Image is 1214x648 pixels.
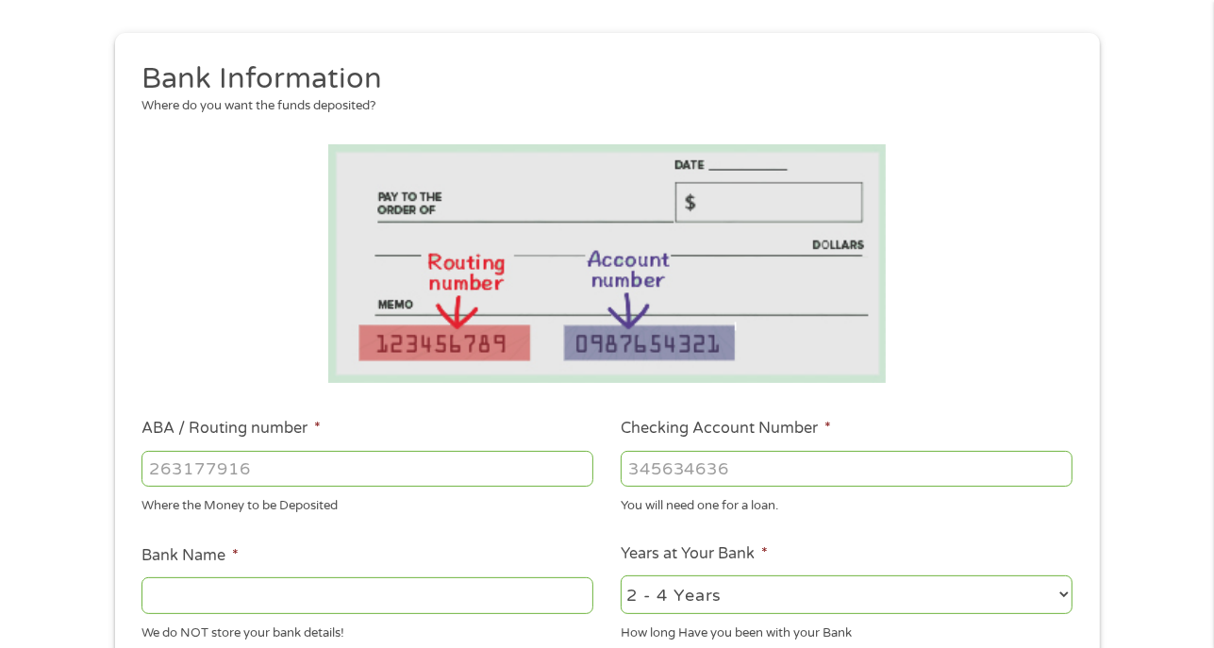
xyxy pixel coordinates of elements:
input: 345634636 [621,451,1073,487]
div: You will need one for a loan. [621,490,1073,516]
div: Where the Money to be Deposited [141,490,593,516]
label: Years at Your Bank [621,544,768,564]
div: How long Have you been with your Bank [621,617,1073,642]
label: ABA / Routing number [141,419,321,439]
div: We do NOT store your bank details! [141,617,593,642]
input: 263177916 [141,451,593,487]
label: Bank Name [141,546,239,566]
img: Routing number location [328,144,887,383]
h2: Bank Information [141,60,1058,98]
label: Checking Account Number [621,419,831,439]
div: Where do you want the funds deposited? [141,97,1058,116]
